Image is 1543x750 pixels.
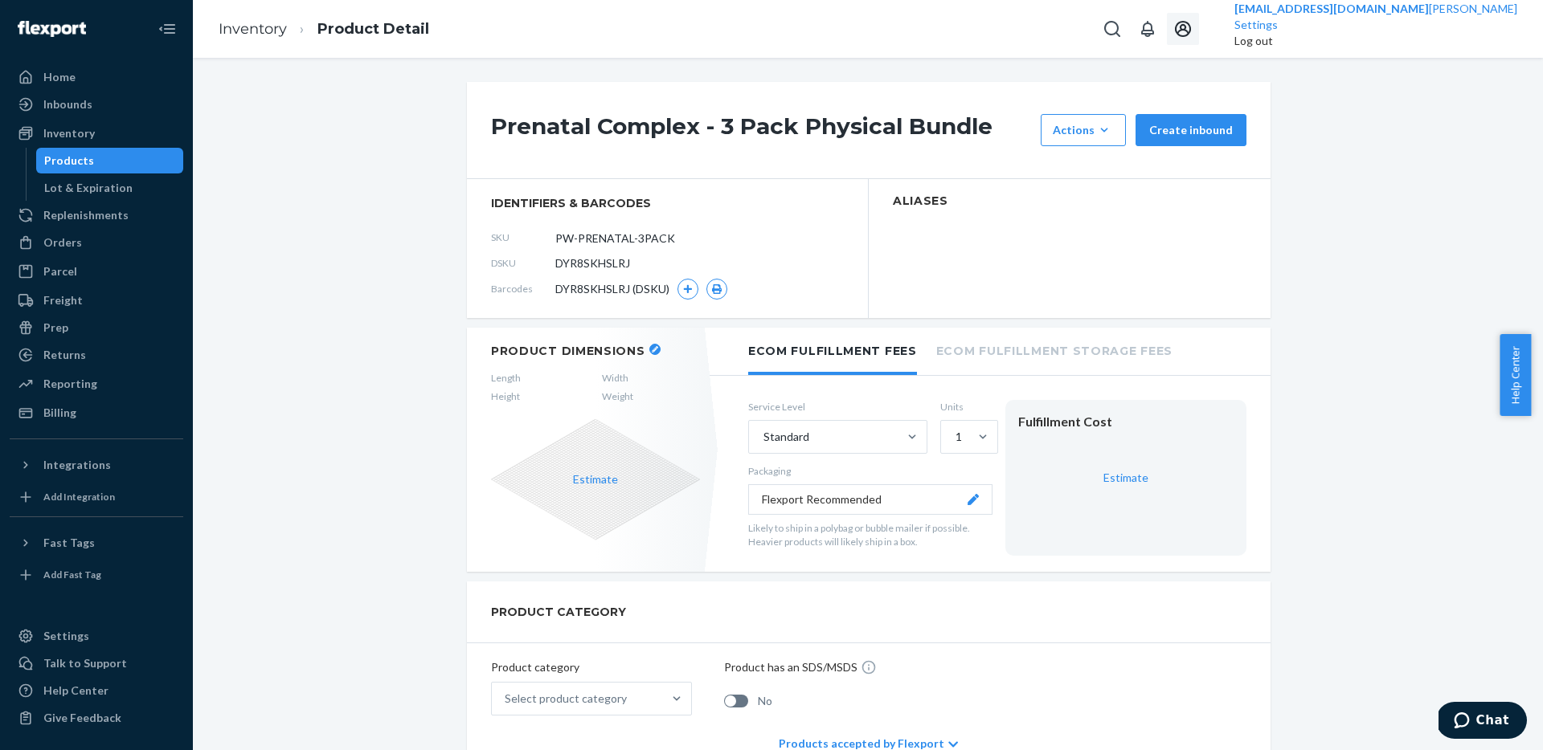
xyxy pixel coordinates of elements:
[1096,13,1128,45] button: Open Search Box
[936,328,1173,372] li: Ecom Fulfillment Storage Fees
[748,328,917,375] li: Ecom Fulfillment Fees
[24,106,362,135] h2: Description
[36,148,184,173] a: Products
[133,503,354,596] p: MSKU of the SKU, which is automatically imported with your product and can be updated in Inventor...
[10,64,183,90] a: Home
[491,114,1033,146] h1: Prenatal Complex - 3 Pack Physical Bundle
[1429,2,1517,15] span: [PERSON_NAME]
[724,659,857,675] p: Product has an SDS/MSDS
[1103,471,1148,484] a: Estimate
[555,255,630,271] span: DYR8SKHSLRJ
[43,263,77,279] div: Parcel
[317,20,429,38] a: Product Detail
[1018,413,1234,431] div: Fulfillment Cost
[893,195,1246,207] h2: Aliases
[555,281,669,297] span: DYR8SKHSLRJ (DSKU)
[1053,122,1114,138] div: Actions
[43,125,95,141] div: Inventory
[10,315,183,340] a: Prep
[940,400,993,414] label: Units
[44,180,133,196] div: Lot & Expiration
[1234,2,1429,15] span: [EMAIL_ADDRESS][DOMAIN_NAME]
[10,287,183,313] a: Freight
[43,535,95,551] div: Fast Tags
[10,259,183,284] a: Parcel
[44,153,94,169] div: Products
[10,484,183,510] a: Add Integration
[573,471,618,487] button: Estimate
[602,389,633,403] span: Weight
[10,705,183,731] button: Give Feedback
[762,429,763,445] input: Standard
[1439,702,1527,742] iframe: Opens a widget where you can chat to one of our agents
[1234,17,1517,33] a: Settings
[43,292,83,308] div: Freight
[26,352,127,436] td: SNAPSHOT TIME
[36,175,184,201] a: Lot & Expiration
[133,300,207,318] strong: Description
[491,371,521,385] span: Length
[10,342,183,368] a: Returns
[151,13,183,45] button: Close Navigation
[32,442,120,466] p: NAME
[1500,334,1531,416] button: Help Center
[491,344,645,358] h2: Product Dimensions
[26,496,127,626] td: SKU
[10,650,183,676] button: Talk to Support
[43,655,127,671] div: Talk to Support
[43,234,82,251] div: Orders
[43,347,86,363] div: Returns
[10,530,183,556] button: Fast Tags
[43,376,97,392] div: Reporting
[133,634,354,657] p: Barcode(s) tied to the SKU
[43,207,129,223] div: Replenishments
[24,237,362,266] h2: Documentation
[26,626,127,687] td: BARCODE
[491,256,555,270] span: DSKU
[763,429,809,445] div: Standard
[43,320,68,336] div: Prep
[10,678,183,703] a: Help Center
[491,597,626,626] h2: PRODUCT CATEGORY
[748,400,927,414] label: Service Level
[602,371,633,385] span: Width
[1167,13,1199,45] button: Open account menu
[219,20,287,38] a: Inventory
[10,452,183,478] button: Integrations
[10,92,183,117] a: Inbounds
[18,21,86,37] img: Flexport logo
[505,691,627,707] div: Select product category
[43,683,108,699] div: Help Center
[1234,33,1273,49] div: Log out
[1136,114,1246,146] button: Create inbound
[133,358,354,405] p: Timestamp of report created date in UTC
[1132,13,1164,45] button: Open notifications
[1234,1,1517,17] a: [EMAIL_ADDRESS][DOMAIN_NAME][PERSON_NAME]
[10,400,183,426] a: Billing
[24,143,362,212] p: This report provides [DATE] inventory levels by SKU at each fulfillment center. In addition, you ...
[43,96,92,112] div: Inbounds
[206,6,442,53] ol: breadcrumbs
[491,389,521,403] span: Height
[956,429,962,445] div: 1
[748,484,993,515] button: Flexport Recommended
[748,521,993,548] p: Likely to ship in a polybag or bubble mailer if possible. Heavier products will likely ship in a ...
[32,300,82,318] strong: Column
[43,457,111,473] div: Integrations
[43,69,76,85] div: Home
[491,230,555,244] span: SKU
[43,490,115,503] div: Add Integration
[133,442,354,466] p: Name of the SKU in inventory
[10,562,183,588] a: Add Fast Tag
[24,32,362,86] div: 512 Inventory - Levels Today Report
[748,464,993,478] p: Packaging
[10,623,183,649] a: Settings
[10,230,183,255] a: Orders
[1041,114,1126,146] button: Actions
[491,282,555,296] span: Barcodes
[10,202,183,228] a: Replenishments
[491,195,844,211] span: identifiers & barcodes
